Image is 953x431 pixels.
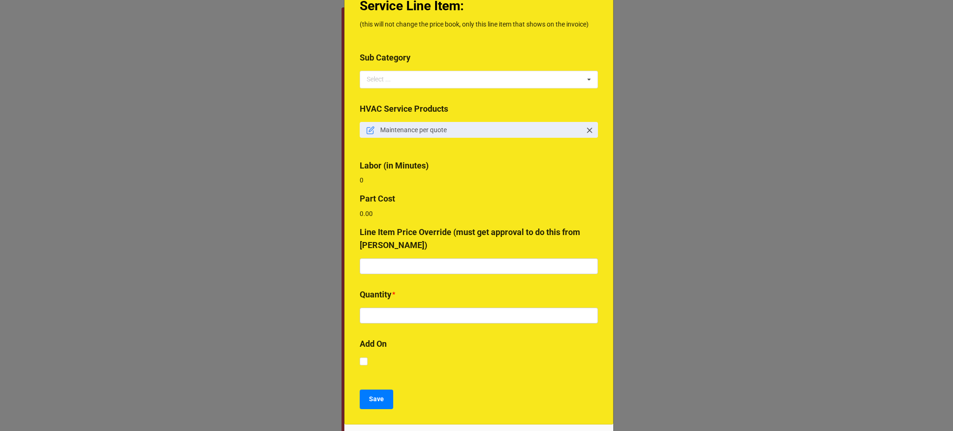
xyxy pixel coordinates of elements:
[360,390,393,409] button: Save
[369,394,384,404] b: Save
[360,20,598,29] p: (this will not change the price book, only this line item that shows on the invoice)
[360,226,598,252] label: Line Item Price Override (must get approval to do this from [PERSON_NAME])
[360,51,410,64] label: Sub Category
[360,161,429,170] b: Labor (in Minutes)
[364,74,404,85] div: Select ...
[360,175,598,185] p: 0
[360,102,448,115] label: HVAC Service Products
[360,194,395,203] b: Part Cost
[360,337,387,350] label: Add On
[360,209,598,218] p: 0.00
[380,125,581,135] p: Maintenance per quote
[360,288,391,301] label: Quantity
